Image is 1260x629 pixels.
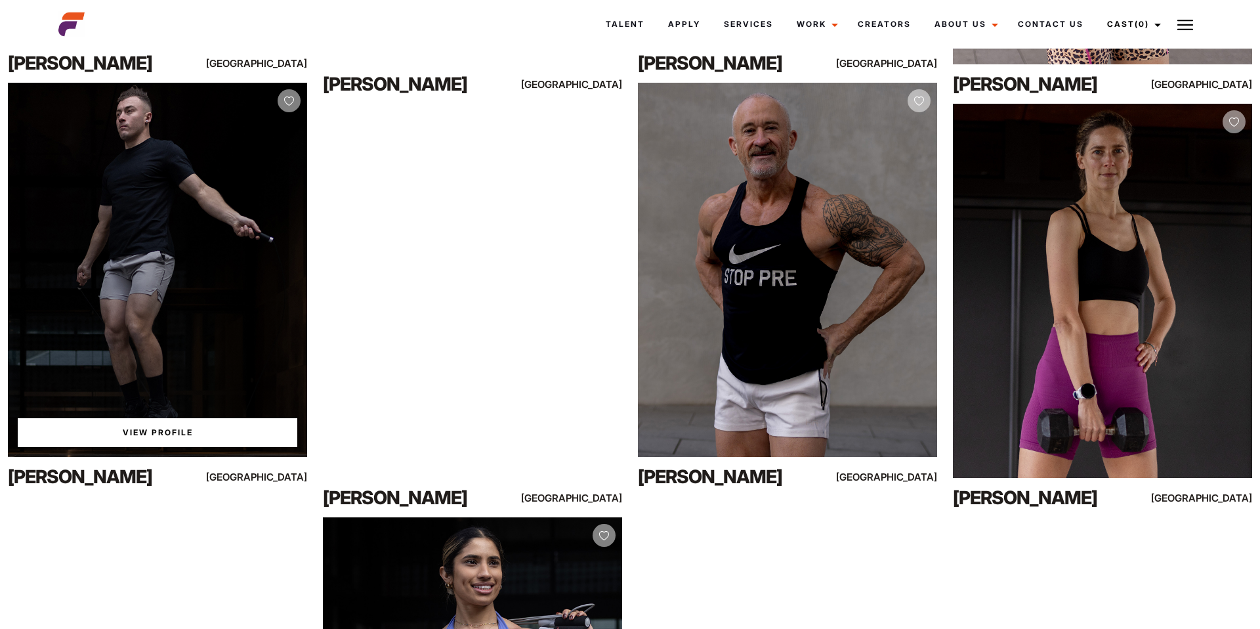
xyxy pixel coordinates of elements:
img: Burger icon [1177,17,1193,33]
div: [PERSON_NAME] [638,50,818,76]
a: Creators [846,7,923,42]
a: About Us [923,7,1006,42]
div: [PERSON_NAME] [8,50,188,76]
a: Cast(0) [1095,7,1169,42]
div: [GEOGRAPHIC_DATA] [532,490,622,506]
div: [PERSON_NAME] [323,71,503,97]
img: cropped-aefm-brand-fav-22-square.png [58,11,85,37]
div: [GEOGRAPHIC_DATA] [847,469,937,485]
div: [GEOGRAPHIC_DATA] [532,76,622,93]
div: [PERSON_NAME] [953,485,1133,511]
div: [PERSON_NAME] [323,485,503,511]
span: (0) [1135,19,1149,29]
div: [GEOGRAPHIC_DATA] [847,55,937,72]
div: [PERSON_NAME] [8,464,188,490]
div: [GEOGRAPHIC_DATA] [217,55,307,72]
a: View Luke P'sProfile [18,418,297,447]
a: Talent [594,7,656,42]
div: [GEOGRAPHIC_DATA] [1162,76,1252,93]
a: Apply [656,7,712,42]
div: [GEOGRAPHIC_DATA] [1162,490,1252,506]
div: [PERSON_NAME] [953,71,1133,97]
div: [PERSON_NAME] [638,464,818,490]
a: Work [785,7,846,42]
div: [GEOGRAPHIC_DATA] [217,469,307,485]
a: Services [712,7,785,42]
a: Contact Us [1006,7,1095,42]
